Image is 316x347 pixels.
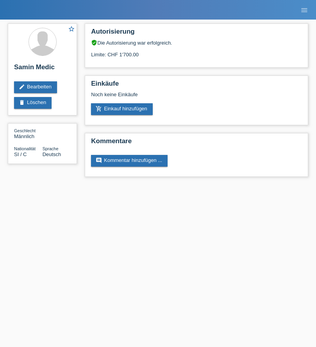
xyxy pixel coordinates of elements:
[91,40,302,46] div: Die Autorisierung war erfolgreich.
[19,99,25,106] i: delete
[91,28,302,40] h2: Autorisierung
[19,84,25,90] i: edit
[296,7,312,12] a: menu
[91,137,302,149] h2: Kommentare
[14,128,43,139] div: Männlich
[68,25,75,32] i: star_border
[14,81,57,93] a: editBearbeiten
[14,97,52,109] a: deleteLöschen
[91,80,302,92] h2: Einkäufe
[91,92,302,103] div: Noch keine Einkäufe
[91,46,302,58] div: Limite: CHF 1'700.00
[91,40,97,46] i: verified_user
[300,6,308,14] i: menu
[91,155,168,167] a: commentKommentar hinzufügen ...
[96,157,102,164] i: comment
[43,151,61,157] span: Deutsch
[91,103,153,115] a: add_shopping_cartEinkauf hinzufügen
[96,106,102,112] i: add_shopping_cart
[14,146,36,151] span: Nationalität
[14,128,36,133] span: Geschlecht
[14,151,27,157] span: Slowenien / C / 30.09.2021
[68,25,75,34] a: star_border
[43,146,59,151] span: Sprache
[14,63,71,75] h2: Samin Medic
